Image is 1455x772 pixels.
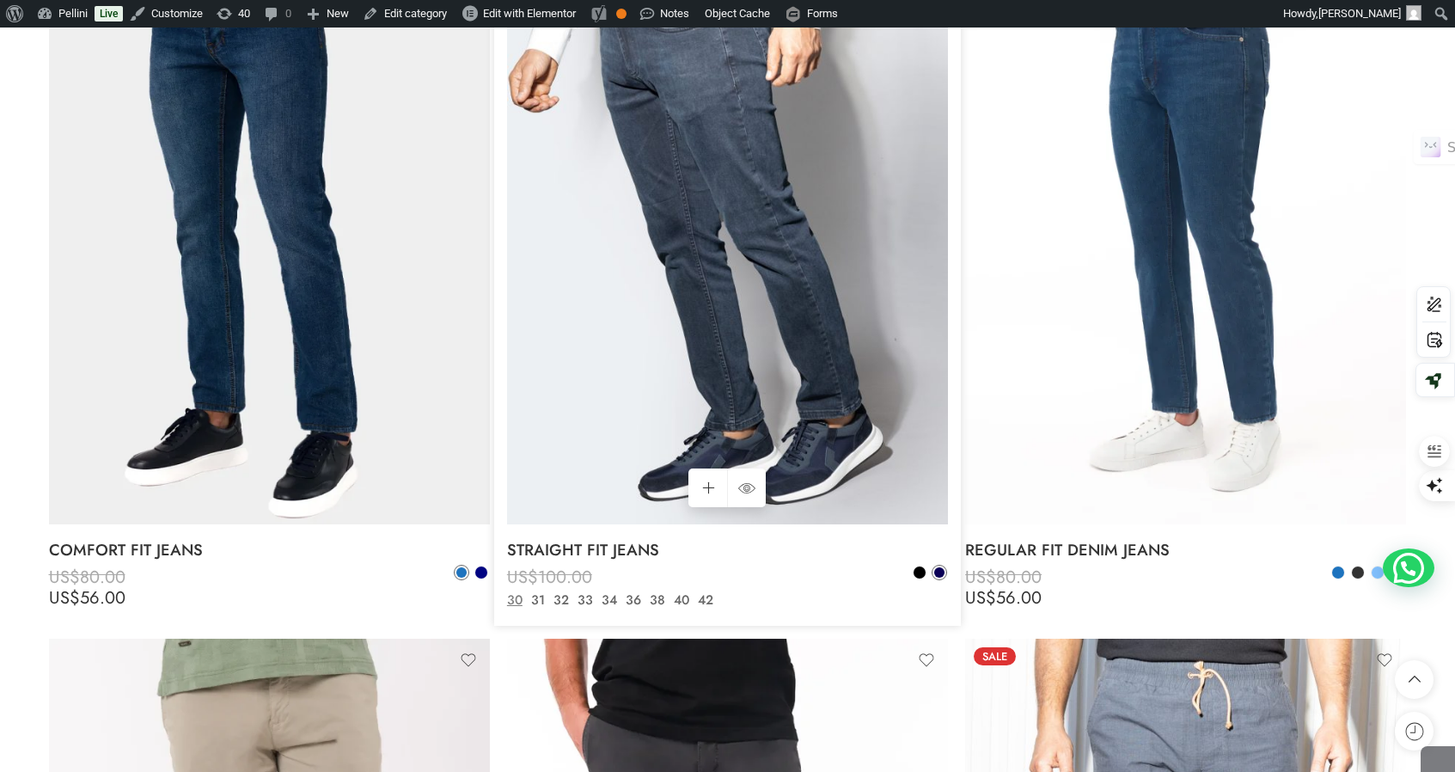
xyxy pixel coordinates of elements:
bdi: 70.00 [507,585,584,610]
span: [PERSON_NAME] [1318,7,1401,20]
a: 36 [621,591,645,610]
a: Light Blue [1370,565,1385,580]
a: 32 [549,591,573,610]
bdi: 80.00 [49,565,125,590]
a: Select options for “STRAIGHT FIT JEANS” [688,469,727,507]
a: Dark grey [1350,565,1366,580]
bdi: 100.00 [507,565,592,590]
a: Blue [1330,565,1346,580]
a: 33 [573,591,597,610]
span: US$ [965,565,996,590]
span: US$ [49,585,80,610]
bdi: 56.00 [49,585,125,610]
a: 38 [645,591,669,610]
a: REGULAR FIT DENIM JEANS [965,533,1406,567]
span: US$ [49,565,80,590]
a: Blue [454,565,469,580]
a: Black [912,565,927,580]
a: 30 [503,591,527,610]
div: OK [616,9,627,19]
a: 40 [669,591,694,610]
a: STRAIGHT FIT JEANS [507,533,948,567]
a: QUICK SHOP [727,469,766,507]
bdi: 56.00 [965,585,1042,610]
span: Sale [974,647,1016,665]
a: COMFORT FIT JEANS [49,533,490,567]
bdi: 80.00 [965,565,1042,590]
a: 31 [527,591,549,610]
a: Dark Blue [474,565,489,580]
span: US$ [965,585,996,610]
span: Edit with Elementor [483,7,576,20]
a: 34 [597,591,621,610]
a: 42 [694,591,718,610]
a: Dark Navy [932,565,947,580]
span: US$ [507,585,538,610]
a: Live [95,6,123,21]
span: US$ [507,565,538,590]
